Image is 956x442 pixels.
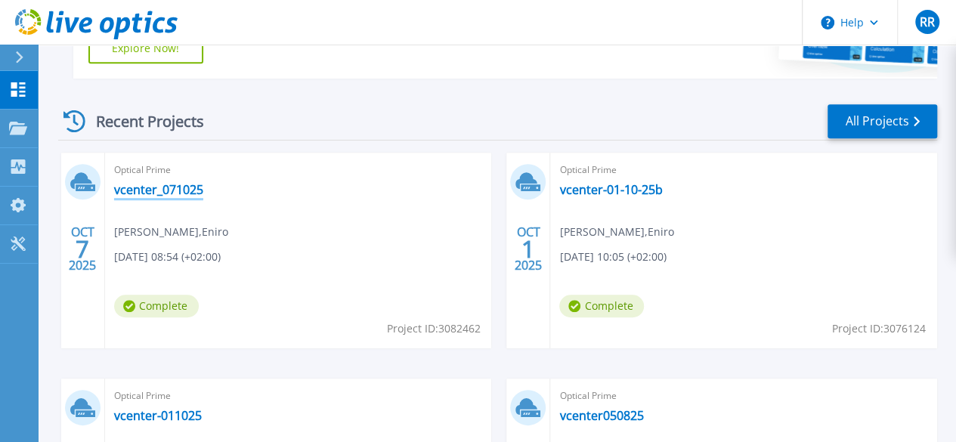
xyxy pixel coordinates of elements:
[559,295,644,317] span: Complete
[88,33,203,63] a: Explore Now!
[114,162,483,178] span: Optical Prime
[559,249,666,265] span: [DATE] 10:05 (+02:00)
[559,182,662,197] a: vcenter-01-10-25b
[386,320,480,337] span: Project ID: 3082462
[559,224,673,240] span: [PERSON_NAME] , Eniro
[832,320,926,337] span: Project ID: 3076124
[559,388,928,404] span: Optical Prime
[828,104,937,138] a: All Projects
[114,295,199,317] span: Complete
[559,408,643,423] a: vcenter050825
[58,103,224,140] div: Recent Projects
[114,224,228,240] span: [PERSON_NAME] , Eniro
[114,182,203,197] a: vcenter_071025
[559,162,928,178] span: Optical Prime
[114,388,483,404] span: Optical Prime
[68,221,97,277] div: OCT 2025
[521,243,535,255] span: 1
[514,221,543,277] div: OCT 2025
[114,249,221,265] span: [DATE] 08:54 (+02:00)
[114,408,202,423] a: vcenter-011025
[76,243,89,255] span: 7
[919,16,934,28] span: RR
